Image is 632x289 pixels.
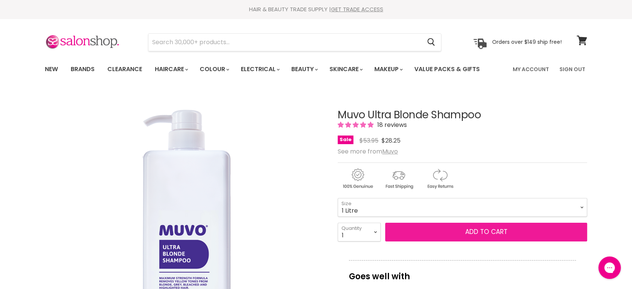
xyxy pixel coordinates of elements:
span: $53.95 [359,136,378,145]
a: Haircare [149,61,193,77]
span: 18 reviews [375,121,407,129]
a: Brands [65,61,100,77]
span: 4.89 stars [338,121,375,129]
a: Colour [194,61,234,77]
div: HAIR & BEAUTY TRADE SUPPLY | [36,6,596,13]
a: Muvo [382,147,398,156]
img: returns.gif [420,167,460,190]
p: Goes well with [349,260,576,285]
a: Makeup [369,61,407,77]
span: Add to cart [465,227,507,236]
span: See more from [338,147,398,156]
a: Sign Out [555,61,590,77]
h1: Muvo Ultra Blonde Shampoo [338,109,587,121]
p: Orders over $149 ship free! [492,39,562,45]
span: $28.25 [381,136,401,145]
img: shipping.gif [379,167,418,190]
ul: Main menu [39,58,497,80]
form: Product [148,33,441,51]
a: Electrical [235,61,284,77]
a: Value Packs & Gifts [409,61,485,77]
img: genuine.gif [338,167,377,190]
a: Beauty [286,61,322,77]
input: Search [148,34,421,51]
a: Skincare [324,61,367,77]
button: Search [421,34,441,51]
a: New [39,61,64,77]
span: Sale [338,136,353,144]
select: Quantity [338,223,381,241]
a: GET TRADE ACCESS [331,5,383,13]
nav: Main [36,58,596,80]
a: Clearance [102,61,148,77]
iframe: Gorgias live chat messenger [595,254,625,282]
a: My Account [508,61,553,77]
button: Add to cart [385,223,587,241]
